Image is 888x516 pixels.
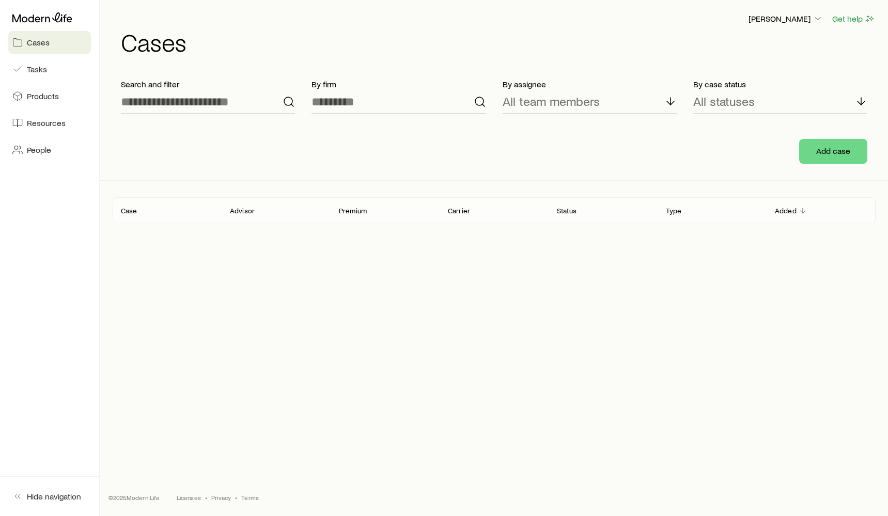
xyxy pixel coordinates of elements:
[693,79,867,89] p: By case status
[8,85,91,107] a: Products
[108,493,160,502] p: © 2025 Modern Life
[230,207,255,215] p: Advisor
[27,491,81,502] span: Hide navigation
[832,13,876,25] button: Get help
[241,493,259,502] a: Terms
[503,94,600,108] p: All team members
[8,31,91,54] a: Cases
[27,37,50,48] span: Cases
[557,207,577,215] p: Status
[121,79,295,89] p: Search and filter
[27,91,59,101] span: Products
[121,29,876,54] h1: Cases
[177,493,201,502] a: Licenses
[339,207,367,215] p: Premium
[748,13,823,25] button: [PERSON_NAME]
[235,493,237,502] span: •
[27,145,51,155] span: People
[8,485,91,508] button: Hide navigation
[749,13,823,24] p: [PERSON_NAME]
[205,493,207,502] span: •
[27,64,47,74] span: Tasks
[211,493,231,502] a: Privacy
[8,112,91,134] a: Resources
[693,94,755,108] p: All statuses
[799,139,867,164] button: Add case
[311,79,486,89] p: By firm
[8,58,91,81] a: Tasks
[121,207,137,215] p: Case
[775,207,797,215] p: Added
[27,118,66,128] span: Resources
[113,197,876,223] div: Client cases
[448,207,470,215] p: Carrier
[8,138,91,161] a: People
[503,79,677,89] p: By assignee
[666,207,682,215] p: Type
